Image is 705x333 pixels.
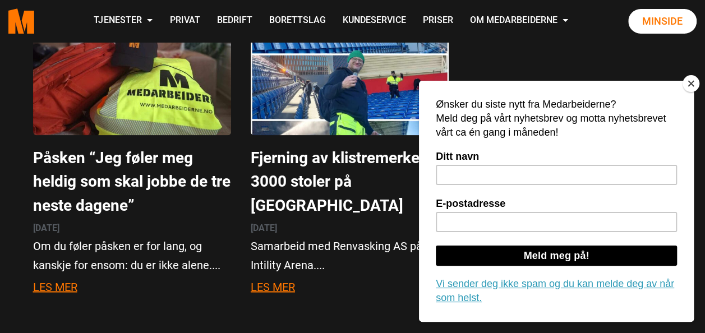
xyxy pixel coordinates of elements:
p: Meld deg på vårt nyhetsbrev og motta nyhetsbrevet vårt ca én gang i måneden! [17,31,258,59]
img: Medarbeiderne Oppdrag [251,36,449,135]
a: Borettslag [260,1,334,41]
p: Ønsker du siste nytt fra Medarbeiderne? [17,17,258,31]
a: Les mer om Fjerning av klistremerker fra 3000 stoler på Intility Arena button [251,280,295,293]
span: [DATE] [33,222,59,233]
a: Tjenester [85,1,161,41]
a: Bedrift [208,1,260,41]
span: [DATE] [251,222,277,233]
p: Samarbeid med Renvasking AS på Intility Arena.... [251,236,449,274]
button: [PERSON_NAME] meg på nyhetsbrev! [12,44,693,64]
label: E-postadresse [17,118,258,131]
a: Priser [414,1,461,41]
p: Om du føler påsken er for lang, og kanskje for ensom: du er ikke alene.... [33,236,231,274]
a: Les mer om Påsken “Jeg føler meg heldig som skal jobbe de tre neste dagene” button [33,280,77,293]
a: Les mer om Påsken “Jeg føler meg heldig som skal jobbe de tre neste dagene” main title [33,149,231,214]
a: Minside [628,9,697,34]
button: Close [683,75,699,92]
a: Om Medarbeiderne [461,1,577,41]
a: Les mer om Fjerning av klistremerker fra 3000 stoler på Intility Arena main title [251,149,449,214]
a: Kundeservice [334,1,414,41]
a: Vi sender deg ikke spam og du kan melde deg av når som helst. [17,197,255,223]
input: Meld meg på! [17,165,258,185]
span: Ønsker du nyheter fra Medarbeiderne? [12,13,280,30]
a: Privat [161,1,208,41]
a: Les mer om Påsken “Jeg føler meg heldig som skal jobbe de tre neste dagene” featured image [33,78,231,91]
a: Les mer om Fjerning av klistremerker fra 3000 stoler på Intility Arena featured image [251,78,449,91]
label: Ditt navn [17,71,258,84]
img: Medarbeiderne påsken [33,36,231,135]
